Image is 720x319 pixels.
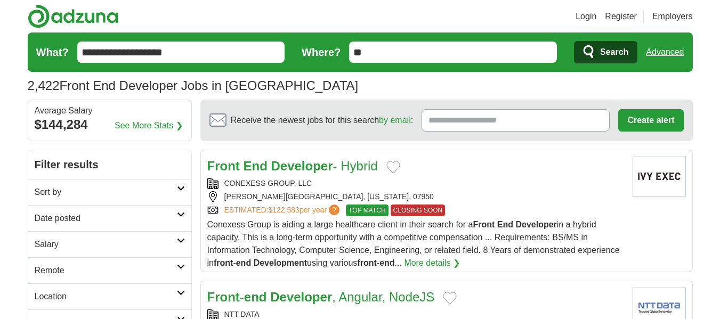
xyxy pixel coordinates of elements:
[473,220,495,229] strong: Front
[35,238,177,251] h2: Salary
[243,159,267,173] strong: End
[35,290,177,303] h2: Location
[515,220,556,229] strong: Developer
[302,44,341,60] label: Where?
[244,290,267,304] strong: end
[574,41,637,63] button: Search
[28,78,359,93] h1: Front End Developer Jobs in [GEOGRAPHIC_DATA]
[28,76,60,95] span: 2,422
[28,231,191,257] a: Salary
[618,109,683,132] button: Create alert
[379,258,394,267] strong: end
[646,42,684,63] a: Advanced
[224,205,342,216] a: ESTIMATED:$122,583per year?
[207,159,240,173] strong: Front
[207,178,624,189] div: CONEXESS GROUP, LLC
[115,119,183,132] a: See More Stats ❯
[28,257,191,283] a: Remote
[35,212,177,225] h2: Date posted
[207,290,435,304] a: Front-end Developer, Angular, NodeJS
[404,257,460,269] a: More details ❯
[497,220,513,229] strong: End
[268,206,299,214] span: $122,583
[605,10,637,23] a: Register
[35,115,185,134] div: $144,284
[391,205,446,216] span: CLOSING SOON
[600,42,628,63] span: Search
[28,283,191,309] a: Location
[207,220,620,267] span: Conexess Group is aiding a large healthcare client in their search for a in a hybrid capacity. Th...
[35,186,177,199] h2: Sort by
[36,44,69,60] label: What?
[270,290,332,304] strong: Developer
[207,159,378,173] a: Front End Developer- Hybrid
[28,179,191,205] a: Sort by
[224,310,260,318] a: NTT DATA
[207,191,624,202] div: [PERSON_NAME][GEOGRAPHIC_DATA], [US_STATE], 07950
[386,161,400,174] button: Add to favorite jobs
[346,205,388,216] span: TOP MATCH
[357,258,376,267] strong: front
[231,114,413,127] span: Receive the newest jobs for this search :
[214,258,233,267] strong: front
[28,150,191,179] h2: Filter results
[254,258,307,267] strong: Development
[271,159,333,173] strong: Developer
[35,264,177,277] h2: Remote
[35,107,185,115] div: Average Salary
[28,4,118,28] img: Adzuna logo
[633,157,686,197] img: Company logo
[329,205,339,215] span: ?
[379,116,411,125] a: by email
[236,258,251,267] strong: end
[652,10,693,23] a: Employers
[576,10,596,23] a: Login
[28,205,191,231] a: Date posted
[443,292,457,305] button: Add to favorite jobs
[207,290,240,304] strong: Front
